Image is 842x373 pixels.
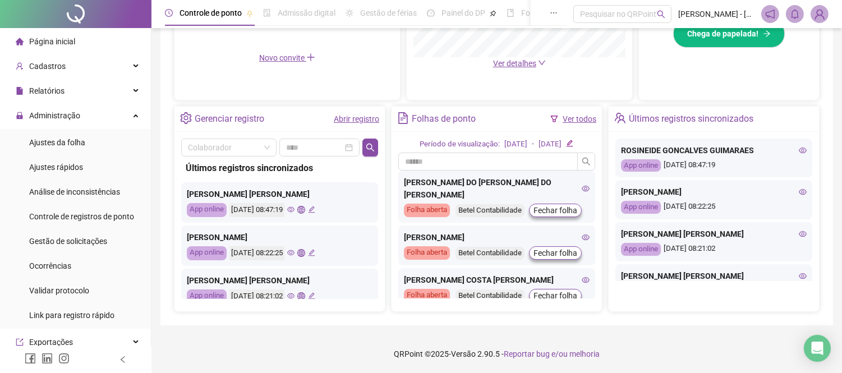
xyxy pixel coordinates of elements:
a: Ver todos [563,114,596,123]
span: Novo convite [259,53,315,62]
div: [DATE] 08:22:25 [229,246,284,260]
span: filter [550,115,558,123]
img: 92484 [811,6,828,22]
span: global [297,249,305,256]
div: [DATE] 08:47:19 [229,203,284,217]
span: Ver detalhes [493,59,536,68]
span: [PERSON_NAME] - [PERSON_NAME] [678,8,754,20]
span: plus [306,53,315,62]
div: [PERSON_NAME] COSTA [PERSON_NAME] [404,274,590,286]
div: [DATE] [539,139,562,150]
div: Gerenciar registro [195,109,264,128]
span: edit [308,206,315,213]
div: Folha aberta [404,246,450,260]
button: Chega de papelada! [673,20,785,48]
span: Relatórios [29,86,65,95]
span: eye [287,206,295,213]
span: Controle de ponto [180,8,242,17]
div: Betel Contabilidade [455,289,524,302]
span: Reportar bug e/ou melhoria [504,349,600,358]
div: [PERSON_NAME] [404,231,590,243]
span: Chega de papelada! [687,27,758,40]
span: clock-circle [165,9,173,17]
button: Fechar folha [529,246,582,260]
span: Painel do DP [441,8,485,17]
span: Link para registro rápido [29,311,114,320]
span: search [657,10,665,19]
span: Exportações [29,338,73,347]
div: App online [621,243,661,256]
span: eye [287,249,295,256]
a: Ver detalhes down [493,59,546,68]
div: Período de visualização: [420,139,500,150]
button: Fechar folha [529,289,582,302]
div: Betel Contabilidade [455,204,524,217]
span: setting [180,112,192,124]
span: Fechar folha [533,289,577,302]
div: Open Intercom Messenger [804,335,831,362]
div: Folhas de ponto [412,109,476,128]
span: eye [799,230,807,238]
span: Cadastros [29,62,66,71]
div: App online [187,246,227,260]
span: Ocorrências [29,261,71,270]
div: Últimos registros sincronizados [629,109,753,128]
div: - [532,139,534,150]
span: global [297,206,305,213]
span: search [366,143,375,152]
span: facebook [25,353,36,364]
div: [PERSON_NAME] [PERSON_NAME] [621,270,807,282]
span: file-done [263,9,271,17]
span: edit [308,249,315,256]
span: home [16,38,24,45]
span: Página inicial [29,37,75,46]
span: Fechar folha [533,247,577,259]
div: App online [187,289,227,303]
span: down [538,59,546,67]
span: pushpin [490,10,496,17]
span: dashboard [427,9,435,17]
span: Gestão de solicitações [29,237,107,246]
span: Folha de pagamento [521,8,593,17]
span: instagram [58,353,70,364]
div: App online [187,203,227,217]
span: lock [16,112,24,119]
span: Versão [451,349,476,358]
div: [PERSON_NAME] DO [PERSON_NAME] DO [PERSON_NAME] [404,176,590,201]
span: Controle de registros de ponto [29,212,134,221]
span: eye [799,272,807,280]
div: ROSINEIDE GONCALVES GUIMARAES [621,144,807,156]
div: Folha aberta [404,204,450,217]
span: search [582,157,591,166]
span: edit [308,292,315,300]
div: [PERSON_NAME] [PERSON_NAME] [621,228,807,240]
span: sun [346,9,353,17]
span: file-text [397,112,409,124]
div: [DATE] 08:47:19 [621,159,807,172]
a: Abrir registro [334,114,379,123]
span: bell [790,9,800,19]
span: global [297,292,305,300]
button: Fechar folha [529,204,582,217]
div: Betel Contabilidade [455,247,524,260]
span: arrow-right [763,30,771,38]
div: [PERSON_NAME] [PERSON_NAME] [187,274,372,287]
div: Últimos registros sincronizados [186,161,374,175]
span: export [16,338,24,346]
span: user-add [16,62,24,70]
span: Análise de inconsistências [29,187,120,196]
span: team [614,112,626,124]
div: [PERSON_NAME] [187,231,372,243]
span: pushpin [246,10,253,17]
span: eye [799,146,807,154]
div: Folha aberta [404,289,450,302]
span: left [119,356,127,363]
span: eye [582,276,590,284]
div: [DATE] [504,139,527,150]
span: book [507,9,514,17]
span: file [16,87,24,95]
span: notification [765,9,775,19]
div: [PERSON_NAME] [621,186,807,198]
span: eye [799,188,807,196]
span: eye [582,185,590,192]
